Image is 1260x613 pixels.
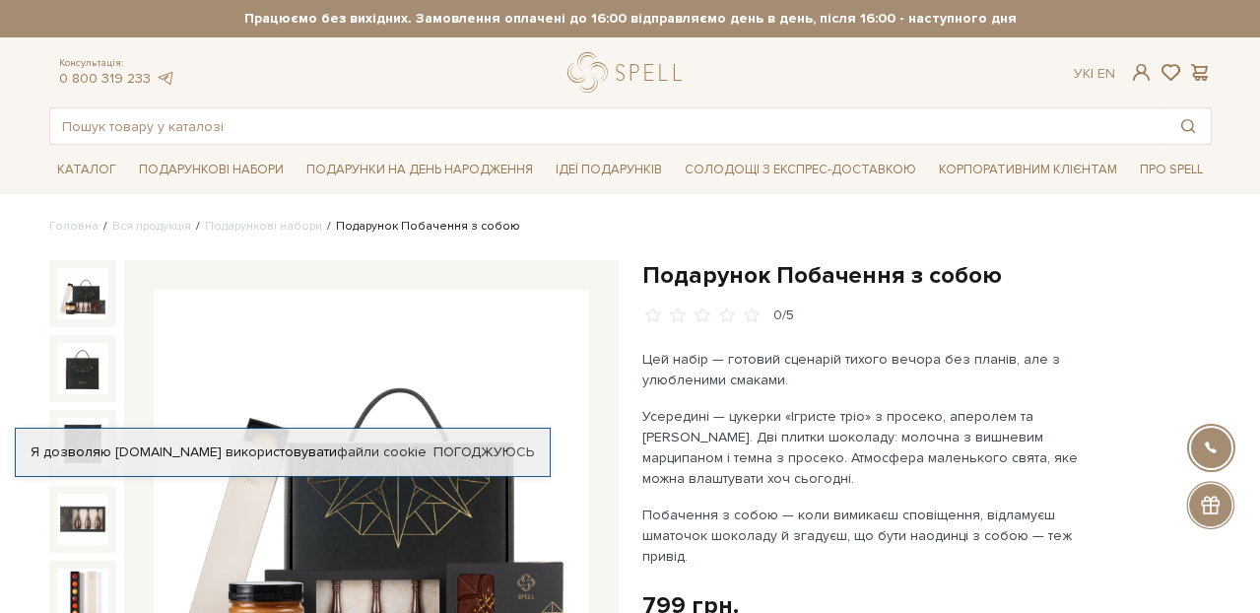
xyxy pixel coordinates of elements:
li: Подарунок Побачення з собою [322,218,520,236]
p: Усередині — цукерки «Ігристе тріо» з просеко, аперолем та [PERSON_NAME]. Дві плитки шоколаду: мол... [642,406,1104,489]
a: En [1097,65,1115,82]
a: 0 800 319 233 [59,70,151,87]
a: Про Spell [1132,155,1211,185]
a: Ідеї подарунків [548,155,670,185]
div: 0/5 [773,306,794,325]
a: Погоджуюсь [433,443,534,461]
img: Подарунок Побачення з собою [57,418,108,469]
a: Подарункові набори [205,219,322,234]
span: | [1091,65,1094,82]
button: Пошук товару у каталозі [1165,108,1211,144]
a: файли cookie [337,443,427,460]
strong: Працюємо без вихідних. Замовлення оплачені до 16:00 відправляємо день в день, після 16:00 - насту... [49,10,1212,28]
p: Цей набір — готовий сценарій тихого вечора без планів, але з улюбленими смаками. [642,349,1104,390]
a: Подарункові набори [131,155,292,185]
a: Корпоративним клієнтам [931,155,1125,185]
img: Подарунок Побачення з собою [57,268,108,319]
a: telegram [156,70,175,87]
img: Подарунок Побачення з собою [57,343,108,394]
a: Головна [49,219,99,234]
a: Солодощі з експрес-доставкою [677,153,924,186]
h1: Подарунок Побачення з собою [642,260,1212,291]
input: Пошук товару у каталозі [50,108,1165,144]
div: Я дозволяю [DOMAIN_NAME] використовувати [16,443,550,461]
a: logo [567,52,691,93]
a: Каталог [49,155,124,185]
div: Ук [1074,65,1115,83]
a: Подарунки на День народження [298,155,541,185]
p: Побачення з собою — коли вимикаєш сповіщення, відламуєш шматочок шоколаду й згадуєш, що бути наод... [642,505,1104,567]
span: Консультація: [59,57,175,70]
a: Вся продукція [112,219,191,234]
img: Подарунок Побачення з собою [57,494,108,545]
